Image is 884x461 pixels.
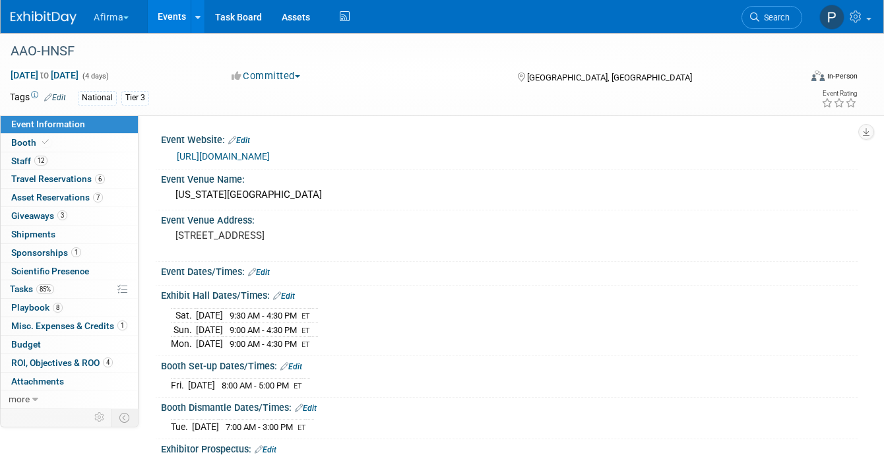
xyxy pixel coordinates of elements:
[81,72,109,80] span: (4 days)
[42,138,49,146] i: Booth reservation complete
[819,5,844,30] img: Praveen Kaushik
[280,362,302,371] a: Edit
[161,439,858,456] div: Exhibitor Prospectus:
[1,373,138,390] a: Attachments
[161,210,858,227] div: Event Venue Address:
[1,170,138,188] a: Travel Reservations6
[1,317,138,335] a: Misc. Expenses & Credits1
[196,323,223,337] td: [DATE]
[11,173,105,184] span: Travel Reservations
[6,40,785,63] div: AAO-HNSF
[10,284,54,294] span: Tasks
[228,136,250,145] a: Edit
[301,312,310,321] span: ET
[1,336,138,353] a: Budget
[161,356,858,373] div: Booth Set-up Dates/Times:
[827,71,858,81] div: In-Person
[1,390,138,408] a: more
[171,420,192,434] td: Tue.
[93,193,103,202] span: 7
[95,174,105,184] span: 6
[188,379,215,392] td: [DATE]
[121,91,149,105] div: Tier 3
[161,130,858,147] div: Event Website:
[1,280,138,298] a: Tasks85%
[177,151,270,162] a: [URL][DOMAIN_NAME]
[222,381,289,390] span: 8:00 AM - 5:00 PM
[1,299,138,317] a: Playbook8
[742,6,802,29] a: Search
[301,326,310,335] span: ET
[11,376,64,386] span: Attachments
[161,262,858,279] div: Event Dates/Times:
[11,192,103,202] span: Asset Reservations
[10,69,79,81] span: [DATE] [DATE]
[44,93,66,102] a: Edit
[11,156,47,166] span: Staff
[1,152,138,170] a: Staff12
[196,308,223,323] td: [DATE]
[1,354,138,372] a: ROI, Objectives & ROO4
[230,325,297,335] span: 9:00 AM - 4:30 PM
[1,134,138,152] a: Booth
[248,268,270,277] a: Edit
[171,185,848,205] div: [US_STATE][GEOGRAPHIC_DATA]
[1,115,138,133] a: Event Information
[733,69,858,88] div: Event Format
[298,423,306,432] span: ET
[527,73,692,82] span: [GEOGRAPHIC_DATA], [GEOGRAPHIC_DATA]
[175,230,437,241] pre: [STREET_ADDRESS]
[57,210,67,220] span: 3
[161,169,858,186] div: Event Venue Name:
[111,409,139,426] td: Toggle Event Tabs
[38,70,51,80] span: to
[294,382,302,390] span: ET
[11,119,85,129] span: Event Information
[1,207,138,225] a: Giveaways3
[9,394,30,404] span: more
[11,210,67,221] span: Giveaways
[1,226,138,243] a: Shipments
[36,284,54,294] span: 85%
[273,292,295,301] a: Edit
[1,262,138,280] a: Scientific Presence
[11,339,41,350] span: Budget
[11,321,127,331] span: Misc. Expenses & Credits
[1,244,138,262] a: Sponsorships1
[171,379,188,392] td: Fri.
[71,247,81,257] span: 1
[196,337,223,351] td: [DATE]
[10,90,66,106] td: Tags
[161,286,858,303] div: Exhibit Hall Dates/Times:
[117,321,127,330] span: 1
[171,323,196,337] td: Sun.
[295,404,317,413] a: Edit
[34,156,47,166] span: 12
[171,308,196,323] td: Sat.
[227,69,305,83] button: Committed
[811,71,825,81] img: Format-Inperson.png
[53,303,63,313] span: 8
[11,137,51,148] span: Booth
[226,422,293,432] span: 7:00 AM - 3:00 PM
[255,445,276,454] a: Edit
[78,91,117,105] div: National
[103,357,113,367] span: 4
[759,13,790,22] span: Search
[301,340,310,349] span: ET
[11,266,89,276] span: Scientific Presence
[192,420,219,434] td: [DATE]
[1,189,138,206] a: Asset Reservations7
[161,398,858,415] div: Booth Dismantle Dates/Times:
[11,357,113,368] span: ROI, Objectives & ROO
[11,11,77,24] img: ExhibitDay
[11,229,55,239] span: Shipments
[11,302,63,313] span: Playbook
[821,90,857,97] div: Event Rating
[230,311,297,321] span: 9:30 AM - 4:30 PM
[88,409,111,426] td: Personalize Event Tab Strip
[230,339,297,349] span: 9:00 AM - 4:30 PM
[171,337,196,351] td: Mon.
[11,247,81,258] span: Sponsorships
